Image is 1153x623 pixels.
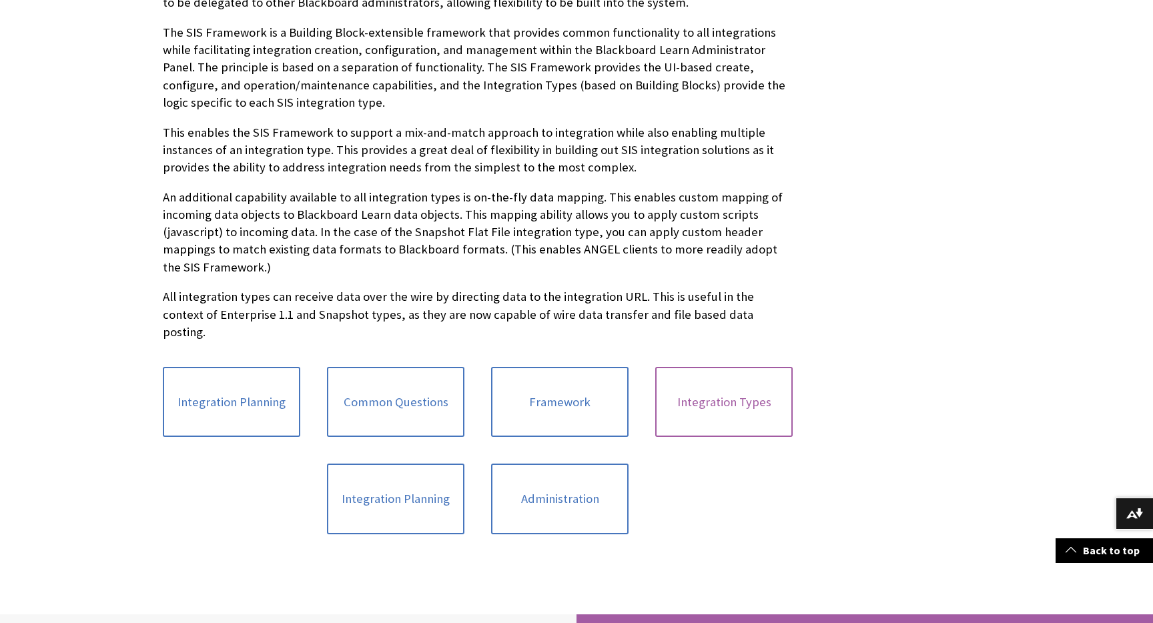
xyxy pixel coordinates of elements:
[327,464,464,534] a: Integration Planning
[163,24,793,111] p: The SIS Framework is a Building Block-extensible framework that provides common functionality to ...
[491,464,629,534] a: Administration
[163,367,300,438] a: Integration Planning
[655,367,793,438] a: Integration Types
[327,367,464,438] a: Common Questions
[163,288,793,341] p: All integration types can receive data over the wire by directing data to the integration URL. Th...
[163,124,793,177] p: This enables the SIS Framework to support a mix-and-match approach to integration while also enab...
[491,367,629,438] a: Framework
[1056,538,1153,563] a: Back to top
[163,189,793,276] p: An additional capability available to all integration types is on-the-fly data mapping. This enab...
